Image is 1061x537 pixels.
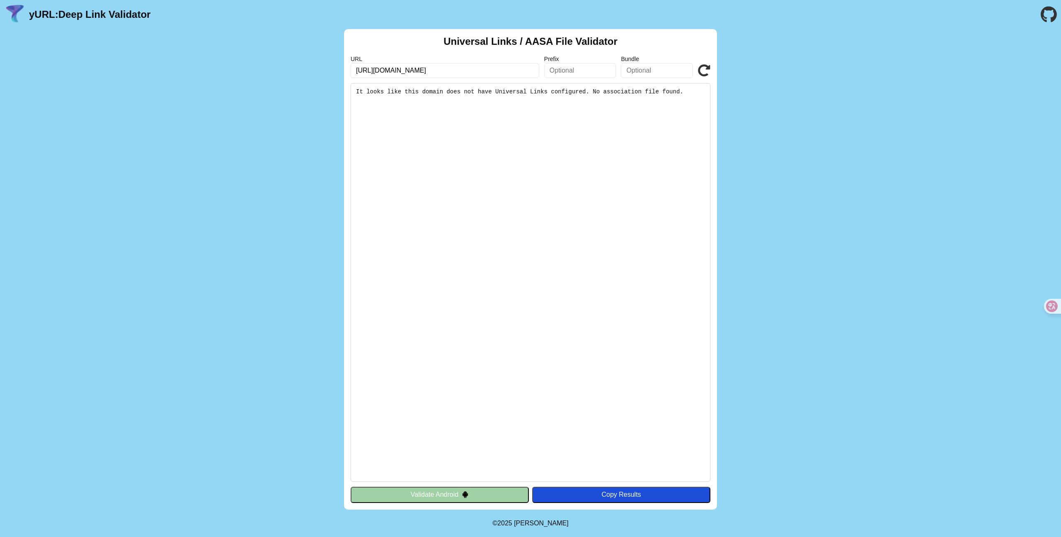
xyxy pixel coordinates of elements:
[532,487,710,503] button: Copy Results
[544,63,616,78] input: Optional
[544,56,616,62] label: Prefix
[497,520,512,527] span: 2025
[29,9,150,20] a: yURL:Deep Link Validator
[4,4,26,25] img: yURL Logo
[443,36,618,47] h2: Universal Links / AASA File Validator
[462,491,469,498] img: droidIcon.svg
[621,63,693,78] input: Optional
[351,56,539,62] label: URL
[351,487,529,503] button: Validate Android
[536,491,706,498] div: Copy Results
[351,63,539,78] input: Required
[351,83,710,482] pre: It looks like this domain does not have Universal Links configured. No association file found.
[621,56,693,62] label: Bundle
[492,510,568,537] footer: ©
[514,520,569,527] a: Michael Ibragimchayev's Personal Site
